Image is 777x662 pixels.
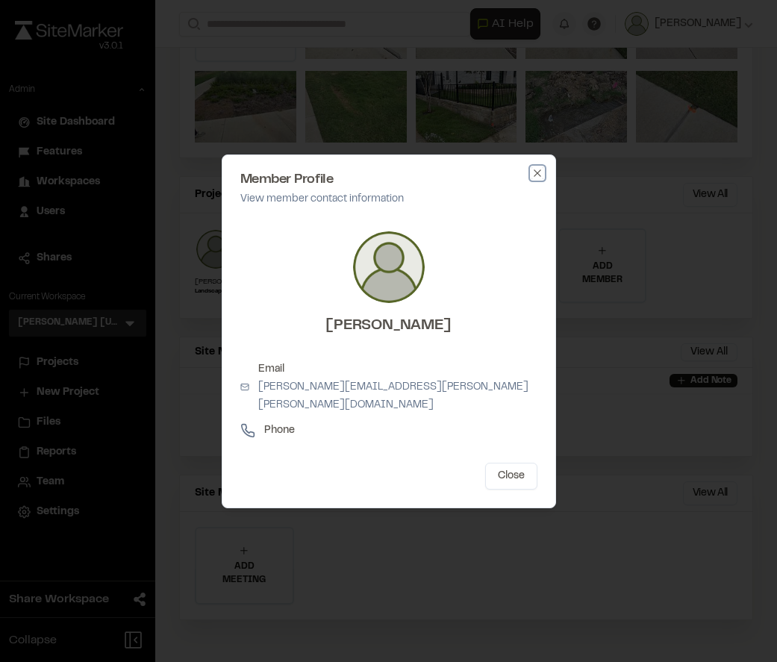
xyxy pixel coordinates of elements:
[258,361,537,378] p: Email
[353,231,425,303] img: Samantha Steinkirchner
[240,173,537,187] h2: Member Profile
[485,463,537,490] button: Close
[258,383,528,410] a: [PERSON_NAME][EMAIL_ADDRESS][PERSON_NAME][PERSON_NAME][DOMAIN_NAME]
[240,191,537,207] p: View member contact information
[264,422,295,439] p: Phone
[325,315,451,337] h3: [PERSON_NAME]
